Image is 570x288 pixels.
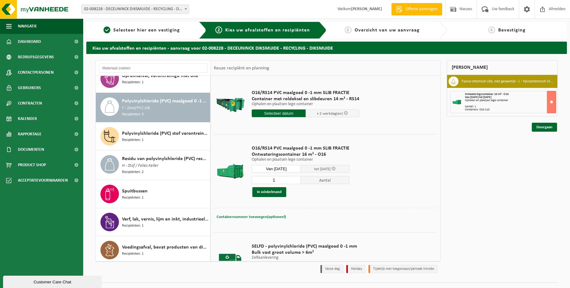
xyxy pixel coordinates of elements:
span: Kalender [18,111,37,126]
span: Spuitbussen [122,187,148,195]
button: Polyvinylchloride (PVC) stof verontreinigd met niet gevaarlijke producten Recipiënten: 1 [96,122,210,150]
button: Residu van polyvinylchloride (PVC) recyclage H - Stof / Folies Keller Recipiënten: 2 [96,150,210,180]
span: Bevestiging [498,28,526,33]
span: O16/RS14 PVC maalgoed 0 -1 mm SLIB FRACTIE [252,90,359,96]
input: Selecteer datum [252,165,301,173]
span: Gebruikers [18,80,41,96]
span: F - Zand/PVC slib [122,105,150,112]
div: Keuze recipiënt en planning [211,60,272,76]
span: SELFD - polyvinylchloride (PVC) maalgoed 0 -1 mm [252,243,357,249]
p: Ophalen en plaatsen lege container [252,102,359,106]
input: Selecteer datum [252,109,306,117]
span: O16/RS14 PVC maalgoed 0 -1 mm SLIB FRACTIE [252,145,349,151]
span: H - Stof / Folies Keller [122,163,158,169]
button: Spuitbussen Recipiënten: 1 [96,180,210,208]
span: Voedingsafval, bevat producten van dierlijke oorsprong, onverpakt, categorie 3 [122,244,209,251]
span: Documenten [18,142,44,157]
span: Offerte aanvragen [404,6,439,12]
button: Polyvinylchloride (PVC) maalgoed 0 -1 mm F - Zand/PVC slib Recipiënten: 3 [96,93,210,122]
span: Recipiënten: 1 [122,137,144,143]
span: 2 [215,27,222,33]
span: Contracten [18,96,42,111]
button: In winkelmand [252,187,286,197]
a: Offerte aanvragen [391,3,442,15]
div: Ophalen en plaatsen lege container [465,99,556,102]
iframe: chat widget [3,274,103,288]
button: Opruimafval, verontreinigd met olie Recipiënten: 1 [96,65,210,93]
span: Dashboard [18,34,41,49]
a: Doorgaan [532,123,557,132]
span: Opruimafval, verontreinigd met olie [122,72,198,80]
strong: Van [DATE] tot [DATE] [465,96,491,99]
span: Bulk vast groot volume > 6m³ [252,249,357,256]
span: Overzicht van uw aanvraag [355,28,420,33]
span: Recipiënten: 2 [122,169,144,175]
div: Aantal: 1 [465,105,556,108]
span: Aantal [301,176,350,184]
h3: Fysico-chemisch slib, niet gevaarlijk - L - fysicochemisch slib’ [462,76,553,86]
span: Selecteer hier een vestiging [113,28,180,33]
a: 1Selecteer hier een vestiging [89,27,194,34]
li: Tijdelijk niet toegestaan/période limitée [368,265,438,273]
span: Navigatie [18,19,37,34]
span: 02-008228 - DECEUNINCK DIKSMUIDE - RECYCLING - DIKSMUIDE [82,5,189,14]
span: Kies uw afvalstoffen en recipiënten [225,28,310,33]
span: + 2 werkdag(en) [317,112,343,116]
span: Recipiënten: 3 [122,112,144,117]
div: Containers: 016-110 [465,108,556,111]
span: Recipiënten: 1 [122,251,144,257]
span: Product Shop [18,157,46,173]
li: Holiday [346,265,365,273]
span: 3 [345,27,352,33]
button: Containernummer toevoegen(optioneel) [216,213,287,221]
span: Container met roldeksel en slibdeuren 14 m³ - RS14 [252,96,359,102]
span: Verf, lak, vernis, lijm en inkt, industrieel in kleinverpakking [122,216,209,223]
span: Residu van polyvinylchloride (PVC) recyclage [122,155,209,163]
span: Acceptatievoorwaarden [18,173,68,188]
p: Ophalen en plaatsen lege container [252,158,349,162]
span: Ontwateringscontainer 16 m³ - O16 [465,93,509,96]
div: [PERSON_NAME] [447,60,558,75]
p: Zelfaanlevering [252,256,357,260]
span: Polyvinylchloride (PVC) stof verontreinigd met niet gevaarlijke producten [122,130,209,137]
span: Rapportage [18,126,42,142]
h2: Kies uw afvalstoffen en recipiënten - aanvraag voor 02-008228 - DECEUNINCK DIKSMUIDE - RECYCLING ... [86,42,567,54]
span: Ontwateringscontainer 16 m³ - O16 [252,151,349,158]
span: 02-008228 - DECEUNINCK DIKSMUIDE - RECYCLING - DIKSMUIDE [81,5,189,14]
span: Recipiënten: 1 [122,223,144,229]
strong: [PERSON_NAME] [351,7,382,11]
span: 4 [488,27,495,33]
button: Voedingsafval, bevat producten van dierlijke oorsprong, onverpakt, categorie 3 Recipiënten: 1 [96,236,210,264]
button: Verf, lak, vernis, lijm en inkt, industrieel in kleinverpakking Recipiënten: 1 [96,208,210,236]
span: Polyvinylchloride (PVC) maalgoed 0 -1 mm [122,97,209,105]
span: 1 [104,27,110,33]
span: Containernummer toevoegen(optioneel) [217,215,286,219]
span: Bedrijfsgegevens [18,49,54,65]
li: Vaste dag [320,265,343,273]
span: tot [DATE] [314,167,331,171]
span: Recipiënten: 1 [122,195,144,201]
input: Materiaal zoeken [99,64,207,73]
span: Recipiënten: 1 [122,80,144,85]
span: Contactpersonen [18,65,54,80]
